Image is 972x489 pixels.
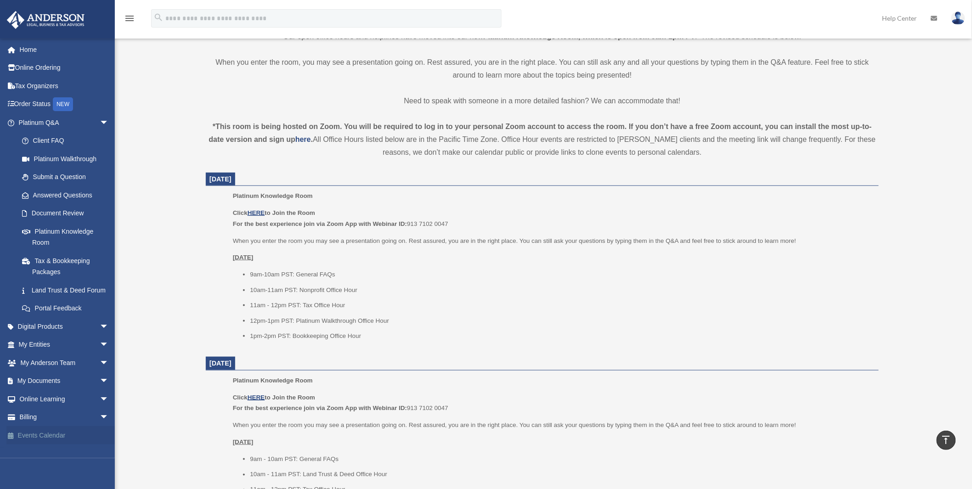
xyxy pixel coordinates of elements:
b: Click to Join the Room [233,394,315,401]
a: Billingarrow_drop_down [6,408,123,427]
a: Answered Questions [13,186,123,204]
strong: *This room is being hosted on Zoom. You will be required to log in to your personal Zoom account ... [209,123,872,143]
u: [DATE] [233,254,254,261]
a: Platinum Q&Aarrow_drop_down [6,113,123,132]
span: [DATE] [209,360,232,367]
p: 913 7102 0047 [233,392,872,414]
span: arrow_drop_down [100,372,118,391]
a: HERE [248,209,265,216]
span: arrow_drop_down [100,354,118,372]
img: Anderson Advisors Platinum Portal [4,11,87,29]
b: Click to Join the Room [233,209,315,216]
u: [DATE] [233,438,254,445]
span: arrow_drop_down [100,317,118,336]
li: 10am - 11am PST: Land Trust & Deed Office Hour [250,469,872,480]
p: Need to speak with someone in a more detailed fashion? We can accommodate that! [206,95,879,107]
span: [DATE] [209,175,232,183]
strong: . [311,135,313,143]
span: arrow_drop_down [100,390,118,409]
span: Platinum Knowledge Room [233,192,313,199]
div: NEW [53,97,73,111]
div: All Office Hours listed below are in the Pacific Time Zone. Office Hour events are restricted to ... [206,120,879,159]
a: Order StatusNEW [6,95,123,114]
li: 11am - 12pm PST: Tax Office Hour [250,300,872,311]
a: vertical_align_top [937,431,956,450]
li: 12pm-1pm PST: Platinum Walkthrough Office Hour [250,315,872,326]
b: For the best experience join via Zoom App with Webinar ID: [233,220,407,227]
a: Home [6,40,123,59]
a: here [295,135,311,143]
b: For the best experience join via Zoom App with Webinar ID: [233,405,407,411]
span: Platinum Knowledge Room [233,377,313,384]
a: My Documentsarrow_drop_down [6,372,123,390]
strong: Platinum Knowledge Room, which is open from 9am-2pm PT [483,33,695,40]
a: Platinum Knowledge Room [13,222,118,252]
span: arrow_drop_down [100,113,118,132]
li: 10am-11am PST: Nonprofit Office Hour [250,285,872,296]
p: When you enter the room you may see a presentation going on. Rest assured, you are in the right p... [233,420,872,431]
a: Events Calendar [6,426,123,444]
a: Digital Productsarrow_drop_down [6,317,123,336]
a: Portal Feedback [13,299,123,318]
a: menu [124,16,135,24]
i: search [153,12,164,22]
a: Client FAQ [13,132,123,150]
a: Online Learningarrow_drop_down [6,390,123,408]
a: Tax & Bookkeeping Packages [13,252,123,281]
a: Tax Organizers [6,77,123,95]
p: When you enter the room, you may see a presentation going on. Rest assured, you are in the right ... [206,56,879,82]
li: 1pm-2pm PST: Bookkeeping Office Hour [250,331,872,342]
img: User Pic [951,11,965,25]
a: My Anderson Teamarrow_drop_down [6,354,123,372]
i: menu [124,13,135,24]
i: vertical_align_top [941,434,952,445]
a: HERE [248,394,265,401]
p: When you enter the room you may see a presentation going on. Rest assured, you are in the right p... [233,236,872,247]
a: Platinum Walkthrough [13,150,123,168]
span: arrow_drop_down [100,408,118,427]
li: 9am - 10am PST: General FAQs [250,454,872,465]
a: My Entitiesarrow_drop_down [6,336,123,354]
li: 9am-10am PST: General FAQs [250,269,872,280]
a: Submit a Question [13,168,123,186]
a: Online Ordering [6,59,123,77]
span: arrow_drop_down [100,336,118,354]
a: Document Review [13,204,123,223]
a: Land Trust & Deed Forum [13,281,123,299]
p: 913 7102 0047 [233,208,872,229]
